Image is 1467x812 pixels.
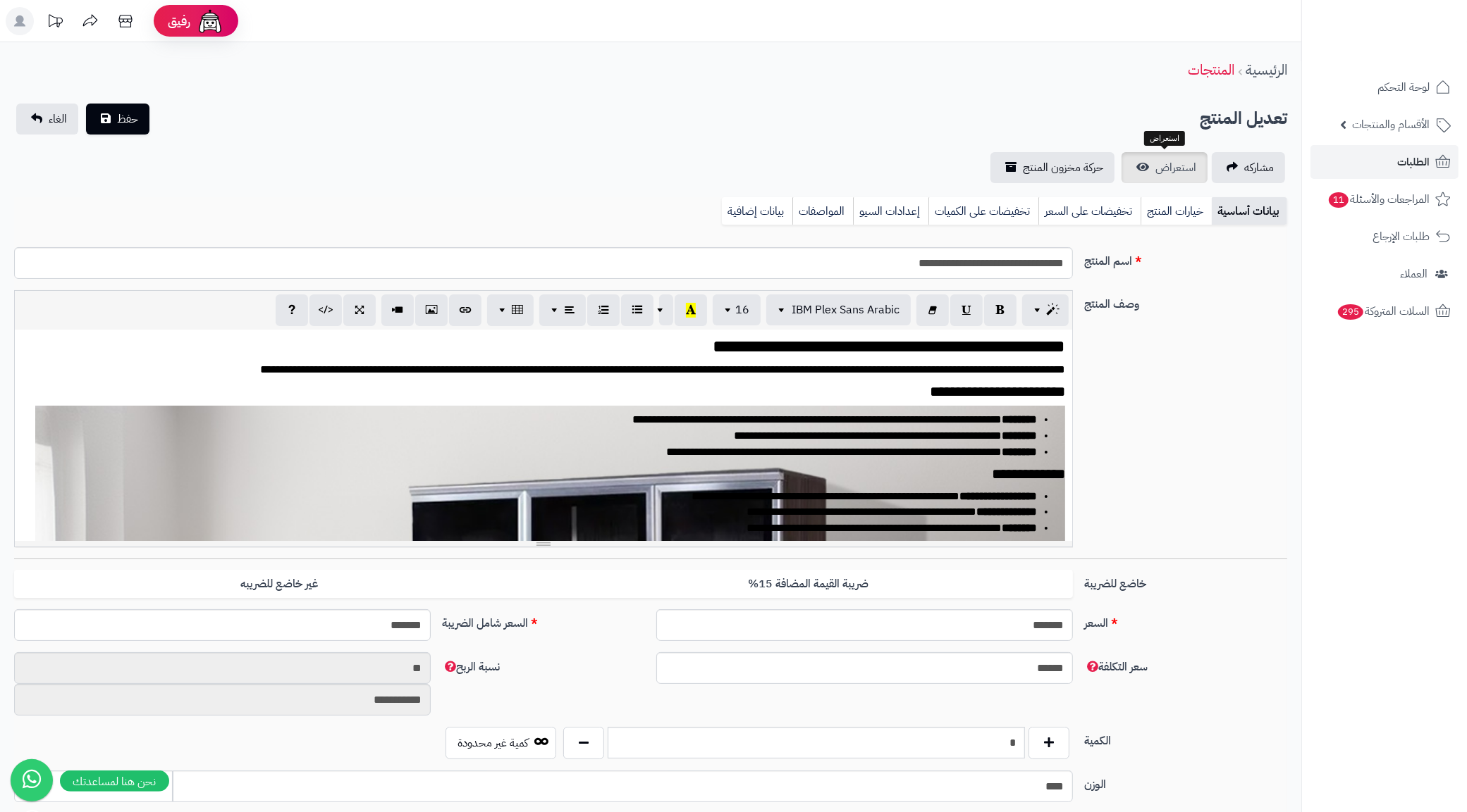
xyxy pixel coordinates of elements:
a: إعدادات السيو [853,197,928,225]
a: طلبات الإرجاع [1311,220,1459,254]
span: حركة مخزون المنتج [1023,159,1103,176]
a: العملاء [1311,257,1459,291]
span: حفظ [117,111,138,127]
label: الكمية [1079,727,1293,749]
a: مشاركه [1212,152,1285,183]
a: تخفيضات على الكميات [928,197,1038,225]
label: غير خاضع للضريبه [14,570,544,599]
span: المراجعات والأسئلة [1327,189,1430,209]
span: لوحة التحكم [1377,77,1430,97]
a: بيانات أساسية [1212,197,1287,225]
label: الوزن [1079,770,1293,793]
span: الطلبات [1397,152,1430,172]
a: تحديثات المنصة [37,7,73,39]
span: 16 [735,301,749,318]
h2: تعديل المنتج [1200,104,1287,133]
a: المنتجات [1188,59,1234,80]
a: المراجعات والأسئلة11 [1311,182,1459,216]
span: 295 [1338,304,1363,320]
a: تخفيضات على السعر [1038,197,1141,225]
span: طلبات الإرجاع [1373,227,1430,246]
button: IBM Plex Sans Arabic [766,294,911,325]
span: 11 [1329,192,1349,208]
span: العملاء [1400,264,1428,284]
label: وصف المنتج [1079,290,1293,313]
div: استعراض [1144,131,1185,146]
span: الأقسام والمنتجات [1352,115,1430,135]
label: السعر شامل الضريبة [436,609,651,632]
span: الغاء [49,111,67,127]
a: بيانات إضافية [722,197,792,225]
label: السعر [1079,609,1293,632]
a: استعراض [1122,152,1208,183]
a: الغاء [16,104,78,135]
span: السلات المتروكة [1337,301,1430,321]
a: خيارات المنتج [1141,197,1212,225]
a: الطلبات [1311,145,1459,179]
a: المواصفات [792,197,853,225]
span: استعراض [1155,159,1196,176]
a: الرئيسية [1246,59,1287,80]
a: حركة مخزون المنتج [990,152,1115,183]
span: IBM Plex Sans Arabic [792,301,900,318]
label: اسم المنتج [1079,247,1293,270]
span: نسبة الربح [442,658,500,675]
a: لوحة التحكم [1311,70,1459,104]
span: رفيق [168,13,190,30]
label: ضريبة القيمة المضافة 15% [544,570,1073,599]
img: ai-face.png [196,7,224,35]
label: خاضع للضريبة [1079,570,1293,592]
span: مشاركه [1244,159,1274,176]
button: حفظ [86,104,149,135]
span: سعر التكلفة [1084,658,1148,675]
button: 16 [713,294,761,325]
a: السلات المتروكة295 [1311,294,1459,328]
